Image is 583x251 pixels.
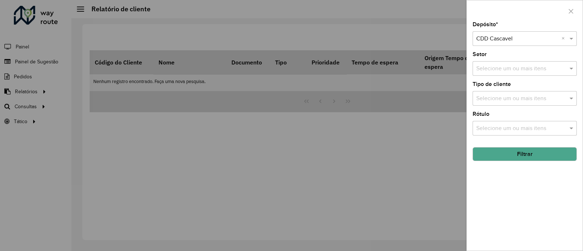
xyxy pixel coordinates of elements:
[562,34,568,43] span: Clear all
[473,110,489,118] label: Rótulo
[473,20,498,29] label: Depósito
[473,80,511,89] label: Tipo de cliente
[473,50,487,59] label: Setor
[473,147,577,161] button: Filtrar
